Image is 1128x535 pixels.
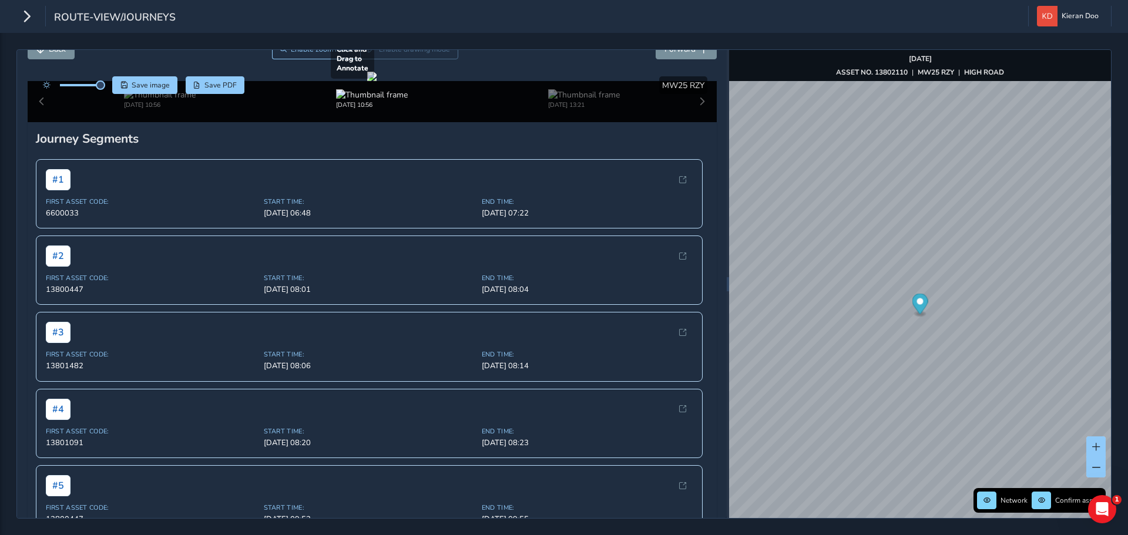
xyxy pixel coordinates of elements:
span: [DATE] 08:04 [482,284,693,295]
div: Journey Segments [36,130,709,147]
div: | | [836,68,1004,77]
span: Start Time: [264,197,475,206]
span: 13800447 [46,514,257,524]
span: End Time: [482,427,693,436]
span: Start Time: [264,503,475,512]
button: PDF [186,76,245,94]
span: [DATE] 08:14 [482,361,693,371]
span: Start Time: [264,427,475,436]
strong: [DATE] [909,54,932,63]
span: First Asset Code: [46,427,257,436]
span: 1 [1112,495,1122,504]
span: 13800447 [46,284,257,295]
span: [DATE] 09:52 [264,514,475,524]
span: First Asset Code: [46,350,257,359]
button: Kieran Doo [1037,6,1103,26]
span: End Time: [482,350,693,359]
img: Thumbnail frame [336,89,408,100]
div: [DATE] 10:56 [124,100,196,109]
span: 13801091 [46,438,257,448]
span: Save PDF [204,80,237,90]
span: [DATE] 09:55 [482,514,693,524]
span: [DATE] 08:20 [264,438,475,448]
div: [DATE] 13:21 [548,100,620,109]
span: route-view/journeys [54,10,176,26]
img: diamond-layout [1037,6,1057,26]
span: 6600033 [46,208,257,218]
span: 13801482 [46,361,257,371]
span: MW25 RZY [662,80,704,91]
span: [DATE] 08:06 [264,361,475,371]
img: Thumbnail frame [124,89,196,100]
span: [DATE] 08:01 [264,284,475,295]
strong: MW25 RZY [918,68,954,77]
span: Kieran Doo [1062,6,1099,26]
span: First Asset Code: [46,274,257,282]
strong: HIGH ROAD [964,68,1004,77]
span: Confirm assets [1055,496,1102,505]
span: End Time: [482,197,693,206]
img: Thumbnail frame [548,89,620,100]
div: Map marker [912,294,928,318]
span: # 5 [46,475,70,496]
span: End Time: [482,503,693,512]
span: Start Time: [264,350,475,359]
span: [DATE] 07:22 [482,208,693,218]
span: End Time: [482,274,693,282]
span: Network [1001,496,1028,505]
span: [DATE] 08:23 [482,438,693,448]
div: [DATE] 10:56 [336,100,408,109]
iframe: Intercom live chat [1088,495,1116,523]
span: # 1 [46,169,70,190]
span: # 3 [46,322,70,343]
span: Start Time: [264,274,475,282]
button: Save [112,76,177,94]
span: # 2 [46,245,70,267]
span: [DATE] 06:48 [264,208,475,218]
span: # 4 [46,399,70,420]
span: First Asset Code: [46,197,257,206]
span: First Asset Code: [46,503,257,512]
strong: ASSET NO. 13802110 [836,68,908,77]
span: Save image [132,80,170,90]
